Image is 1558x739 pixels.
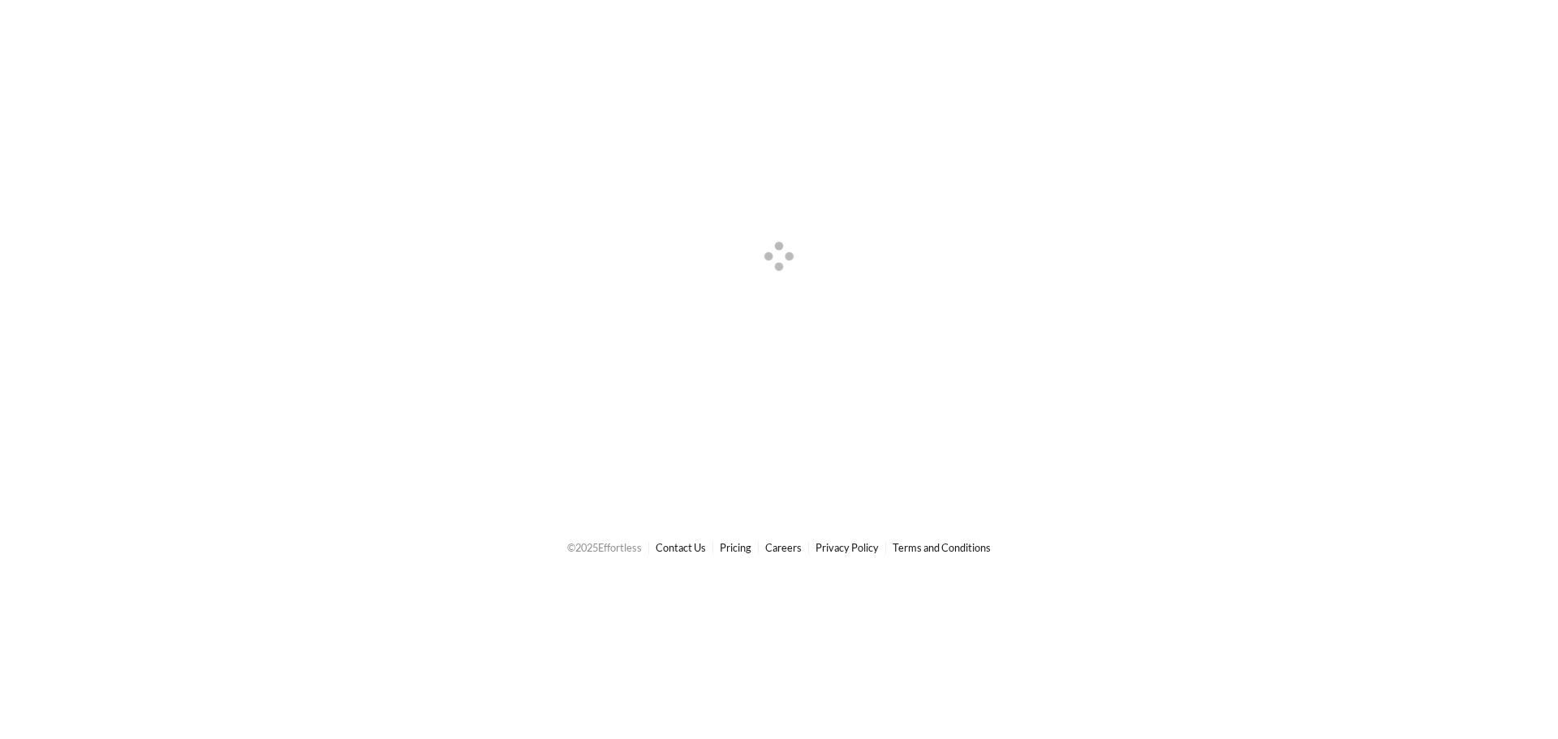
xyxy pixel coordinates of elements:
[720,541,751,554] a: Pricing
[567,541,642,554] span: © 2025 Effortless
[765,541,802,554] a: Careers
[656,541,706,554] a: Contact Us
[816,541,879,554] a: Privacy Policy
[893,541,991,554] a: Terms and Conditions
